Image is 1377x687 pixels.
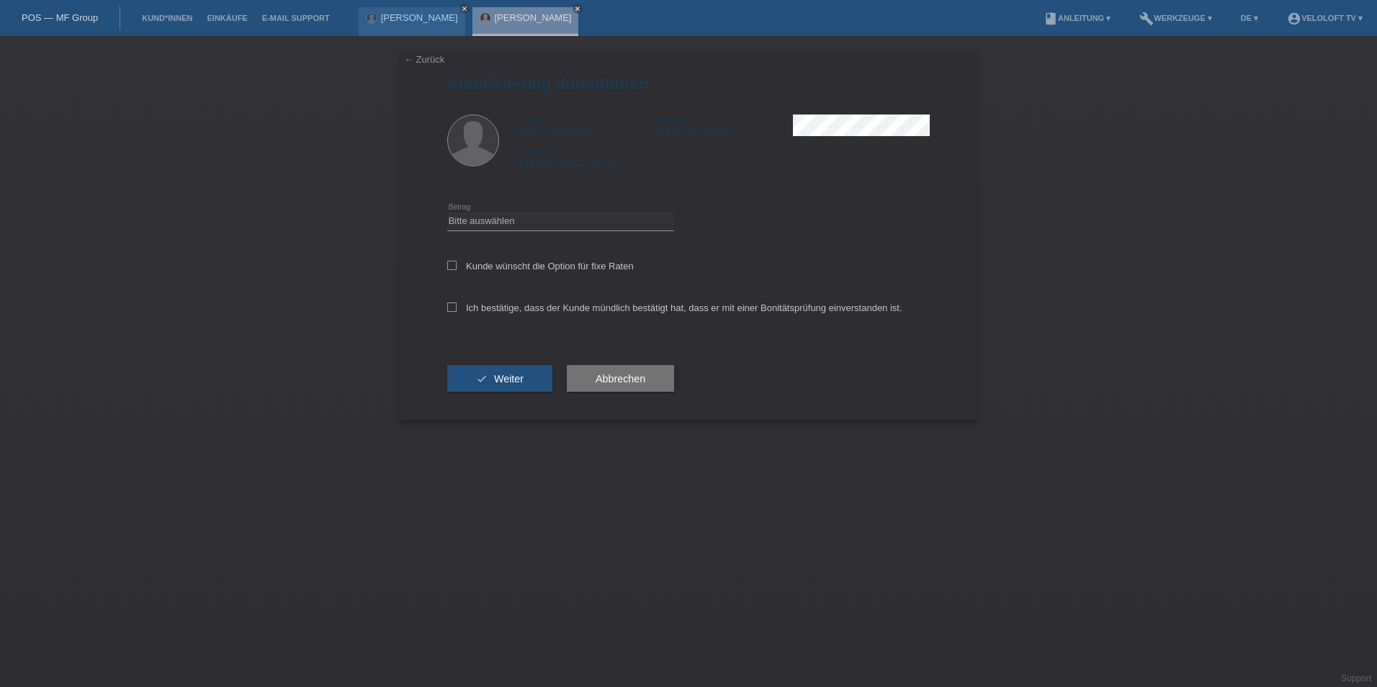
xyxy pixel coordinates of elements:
span: Nationalität [519,148,559,157]
a: Einkäufe [199,14,254,22]
label: Ich bestätige, dass der Kunde mündlich bestätigt hat, dass er mit einer Bonitätsprüfung einversta... [447,302,902,313]
a: bookAnleitung ▾ [1036,14,1118,22]
div: [GEOGRAPHIC_DATA] [519,147,656,169]
span: Weiter [494,373,524,385]
button: check Weiter [447,365,552,392]
a: Support [1341,673,1371,683]
span: Vorname [519,116,551,125]
a: Kund*innen [135,14,199,22]
button: Abbrechen [567,365,674,392]
a: DE ▾ [1234,14,1265,22]
a: close [459,4,470,14]
a: POS — MF Group [22,12,98,23]
a: close [573,4,583,14]
span: Nachname [656,116,694,125]
i: account_circle [1287,12,1301,26]
label: Kunde wünscht die Option für fixe Raten [447,261,634,271]
i: close [574,5,581,12]
h1: Autorisierung durchführen [447,75,930,93]
a: account_circleVeloLoft TV ▾ [1280,14,1370,22]
i: build [1139,12,1154,26]
a: [PERSON_NAME] [495,12,572,23]
i: book [1044,12,1058,26]
a: E-Mail Support [255,14,337,22]
div: [PERSON_NAME] [519,114,656,136]
span: Abbrechen [596,373,645,385]
div: [PERSON_NAME] [656,114,793,136]
a: ← Zurück [404,54,444,65]
a: buildWerkzeuge ▾ [1132,14,1219,22]
i: check [476,373,488,385]
a: [PERSON_NAME] [381,12,458,23]
i: close [461,5,468,12]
